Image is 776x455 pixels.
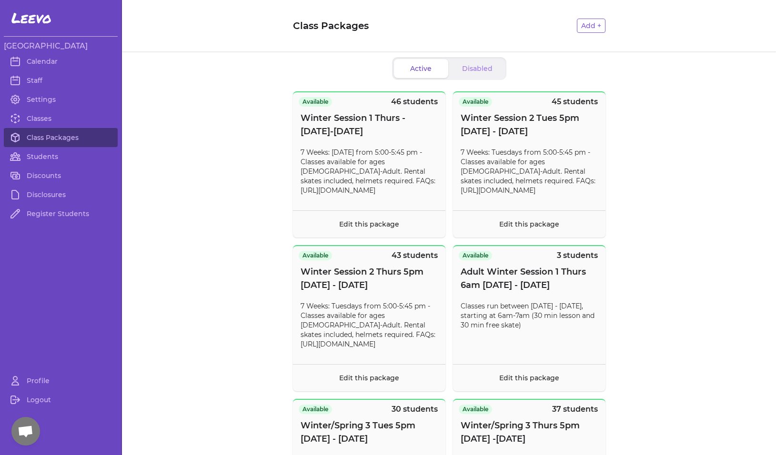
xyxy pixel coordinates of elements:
p: 45 students [552,96,598,108]
a: Edit this package [339,220,399,228]
p: 37 students [552,404,598,415]
span: Available [299,251,332,260]
span: Available [459,405,492,414]
a: Disclosures [4,185,118,204]
button: Disabled [450,59,504,78]
a: Edit this package [339,374,399,382]
p: 43 students [392,250,438,261]
a: Staff [4,71,118,90]
button: Add + [577,19,605,33]
span: Adult Winter Session 1 Thurs 6am [DATE] - [DATE] [461,265,598,292]
p: 7 Weeks: [DATE] from 5:00-5:45 pm - Classes available for ages [DEMOGRAPHIC_DATA]-Adult. Rental s... [301,148,438,195]
button: Available3 studentsAdult Winter Session 1 Thurs 6am [DATE] - [DATE]Classes run between [DATE] - [... [453,245,605,391]
p: 30 students [392,404,438,415]
p: 46 students [391,96,438,108]
span: Winter/Spring 3 Tues 5pm [DATE] - [DATE] [301,419,438,445]
button: Available45 studentsWinter Session 2 Tues 5pm [DATE] - [DATE]7 Weeks: Tuesdays from 5:00-5:45 pm ... [453,91,605,237]
h3: [GEOGRAPHIC_DATA] [4,40,118,52]
button: Available46 studentsWinter Session 1 Thurs - [DATE]-[DATE]7 Weeks: [DATE] from 5:00-5:45 pm - Cla... [293,91,445,237]
button: Available43 studentsWinter Session 2 Thurs 5pm [DATE] - [DATE]7 Weeks: Tuesdays from 5:00-5:45 pm... [293,245,445,391]
p: 7 Weeks: Tuesdays from 5:00-5:45 pm - Classes available for ages [DEMOGRAPHIC_DATA]-Adult. Rental... [301,301,438,349]
span: Winter Session 2 Thurs 5pm [DATE] - [DATE] [301,265,438,292]
a: Register Students [4,204,118,223]
a: Profile [4,371,118,390]
a: Calendar [4,52,118,71]
a: Class Packages [4,128,118,147]
span: Leevo [11,10,51,27]
div: Open chat [11,417,40,445]
span: Winter Session 2 Tues 5pm [DATE] - [DATE] [461,111,598,138]
span: Available [459,97,492,107]
p: Classes run between [DATE] - [DATE], starting at 6am-7am (30 min lesson and 30 min free skate) [461,301,598,330]
a: Edit this package [499,220,559,228]
p: 7 Weeks: Tuesdays from 5:00-5:45 pm - Classes available for ages [DEMOGRAPHIC_DATA]-Adult. Rental... [461,148,598,195]
span: Winter Session 1 Thurs - [DATE]-[DATE] [301,111,438,138]
span: Available [459,251,492,260]
a: Settings [4,90,118,109]
a: Logout [4,390,118,409]
span: Available [299,405,332,414]
button: Active [394,59,448,78]
span: Available [299,97,332,107]
a: Classes [4,109,118,128]
a: Edit this package [499,374,559,382]
p: 3 students [557,250,598,261]
a: Students [4,147,118,166]
span: Winter/Spring 3 Thurs 5pm [DATE] -[DATE] [461,419,598,445]
a: Discounts [4,166,118,185]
